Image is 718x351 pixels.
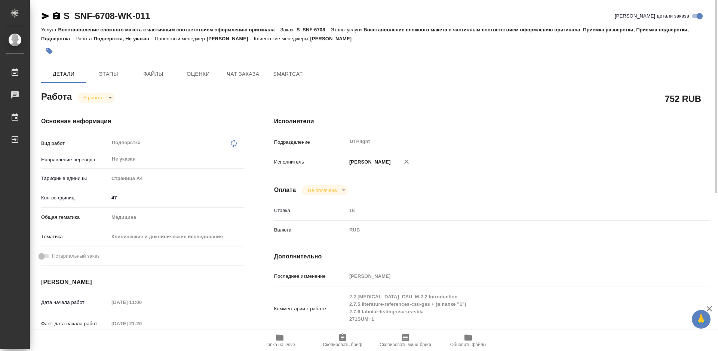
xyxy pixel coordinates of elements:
[76,36,94,41] p: Работа
[109,172,244,185] div: Страница А4
[280,27,297,32] p: Заказ:
[41,12,50,21] button: Скопировать ссылку для ЯМессенджера
[225,69,261,79] span: Чат заказа
[41,89,72,103] h2: Работа
[398,153,415,170] button: Удалить исполнителя
[109,318,174,329] input: Пустое поле
[41,214,109,221] p: Общая тематика
[41,175,109,182] p: Тарифные единицы
[665,92,701,105] h2: 752 RUB
[77,93,115,103] div: В работе
[347,158,391,166] p: [PERSON_NAME]
[41,140,109,147] p: Вид работ
[347,224,673,236] div: RUB
[692,310,711,329] button: 🙏
[135,69,171,79] span: Файлы
[274,117,710,126] h4: Исполнители
[264,342,295,347] span: Папка на Drive
[347,271,673,282] input: Пустое поле
[274,305,347,313] p: Комментарий к работе
[274,158,347,166] p: Исполнитель
[41,117,244,126] h4: Основная информация
[94,36,155,41] p: Подверстка, Не указан
[64,11,150,21] a: S_SNF-6708-WK-011
[274,139,347,146] p: Подразделение
[180,69,216,79] span: Оценки
[695,311,708,327] span: 🙏
[297,27,331,32] p: S_SNF-6708
[310,36,357,41] p: [PERSON_NAME]
[323,342,362,347] span: Скопировать бриф
[41,156,109,164] p: Направление перевода
[248,330,311,351] button: Папка на Drive
[109,211,244,224] div: Медицина
[306,187,339,193] button: Не оплачена
[41,299,109,306] p: Дата начала работ
[274,207,347,214] p: Ставка
[274,186,296,195] h4: Оплата
[437,330,500,351] button: Обновить файлы
[52,12,61,21] button: Скопировать ссылку
[109,297,174,308] input: Пустое поле
[207,36,254,41] p: [PERSON_NAME]
[41,43,58,59] button: Добавить тэг
[52,252,99,260] span: Нотариальный заказ
[41,320,109,327] p: Факт. дата начала работ
[41,27,689,41] p: Восстановление сложного макета с частичным соответствием оформлению оригинала, Приемка разверстки...
[450,342,487,347] span: Обновить файлы
[615,12,689,20] span: [PERSON_NAME] детали заказа
[41,233,109,240] p: Тематика
[90,69,126,79] span: Этапы
[81,94,106,101] button: В работе
[274,273,347,280] p: Последнее изменение
[274,226,347,234] p: Валюта
[347,291,673,326] textarea: 2.2 [MEDICAL_DATA]_CSU_M.2.2 Introduction 2.7.5 literature-references-csu-gss + (в папке "1") 2.7...
[270,69,306,79] span: SmartCat
[274,252,710,261] h4: Дополнительно
[254,36,310,41] p: Клиентские менеджеры
[58,27,280,32] p: Восстановление сложного макета с частичным соответствием оформлению оригинала
[41,27,58,32] p: Услуга
[331,27,364,32] p: Этапы услуги
[374,330,437,351] button: Скопировать мини-бриф
[41,278,244,287] h4: [PERSON_NAME]
[155,36,206,41] p: Проектный менеджер
[302,185,348,195] div: В работе
[109,192,244,203] input: ✎ Введи что-нибудь
[380,342,431,347] span: Скопировать мини-бриф
[46,69,82,79] span: Детали
[347,205,673,216] input: Пустое поле
[41,194,109,202] p: Кол-во единиц
[109,230,244,243] div: Клинические и доклинические исследования
[311,330,374,351] button: Скопировать бриф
